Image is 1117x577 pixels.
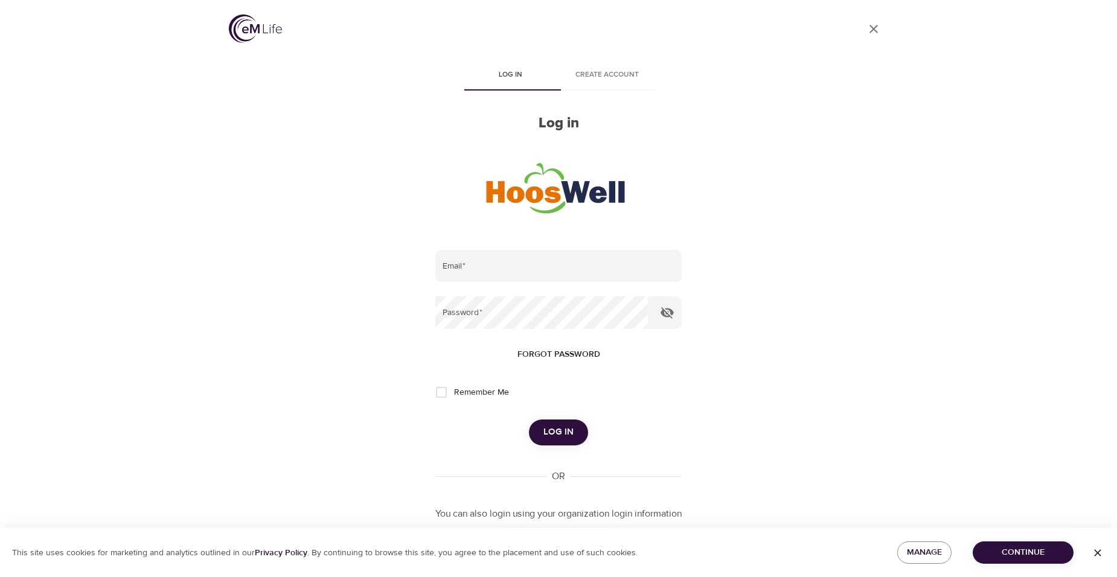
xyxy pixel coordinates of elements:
button: Log in [529,419,588,445]
p: You can also login using your organization login information [435,507,682,521]
img: logo [229,14,282,43]
div: disabled tabs example [435,62,682,91]
a: close [859,14,888,43]
div: OR [547,470,570,483]
span: Remember Me [454,386,509,399]
button: Continue [973,541,1074,564]
button: Manage [897,541,952,564]
span: Continue [982,545,1064,560]
h2: Log in [435,115,682,132]
span: Create account [566,69,648,81]
span: Manage [907,545,942,560]
button: Forgot password [513,343,605,366]
img: HoosWell-Logo-2.19%20500X200%20px.png [483,156,634,217]
span: Forgot password [517,347,600,362]
span: Log in [469,69,551,81]
a: Privacy Policy [255,547,307,558]
span: Log in [543,424,574,440]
